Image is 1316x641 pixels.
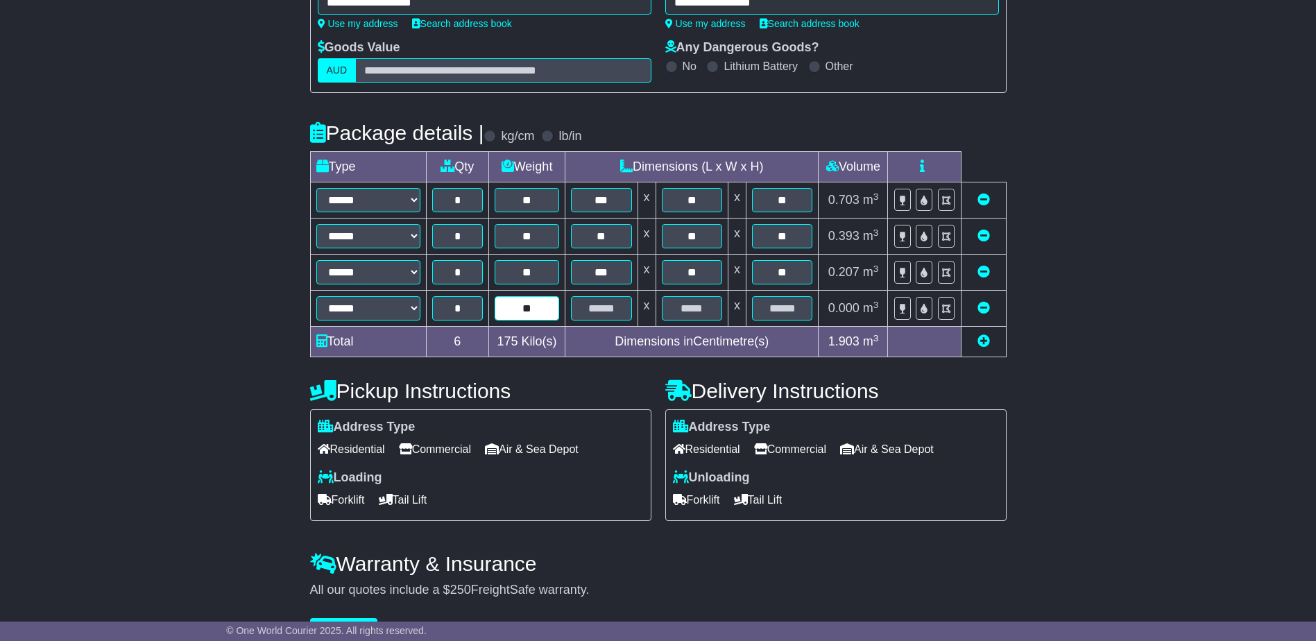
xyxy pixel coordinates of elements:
[828,334,860,348] span: 1.903
[873,300,879,310] sup: 3
[310,327,426,357] td: Total
[665,40,819,55] label: Any Dangerous Goods?
[426,152,489,182] td: Qty
[310,152,426,182] td: Type
[673,420,771,435] label: Address Type
[226,625,427,636] span: © One World Courier 2025. All rights reserved.
[863,265,879,279] span: m
[673,438,740,460] span: Residential
[310,379,651,402] h4: Pickup Instructions
[754,438,826,460] span: Commercial
[819,152,888,182] td: Volume
[728,182,746,219] td: x
[977,265,990,279] a: Remove this item
[412,18,512,29] a: Search address book
[558,129,581,144] label: lb/in
[734,489,783,511] span: Tail Lift
[426,327,489,357] td: 6
[873,264,879,274] sup: 3
[638,255,656,291] td: x
[977,229,990,243] a: Remove this item
[565,152,819,182] td: Dimensions (L x W x H)
[873,228,879,238] sup: 3
[638,182,656,219] td: x
[497,334,518,348] span: 175
[828,229,860,243] span: 0.393
[728,219,746,255] td: x
[318,438,385,460] span: Residential
[489,327,565,357] td: Kilo(s)
[310,121,484,144] h4: Package details |
[728,255,746,291] td: x
[673,489,720,511] span: Forklift
[728,291,746,327] td: x
[977,193,990,207] a: Remove this item
[318,470,382,486] label: Loading
[489,152,565,182] td: Weight
[310,583,1007,598] div: All our quotes include a $ FreightSafe warranty.
[665,379,1007,402] h4: Delivery Instructions
[318,489,365,511] span: Forklift
[977,301,990,315] a: Remove this item
[724,60,798,73] label: Lithium Battery
[828,301,860,315] span: 0.000
[828,193,860,207] span: 0.703
[826,60,853,73] label: Other
[638,219,656,255] td: x
[863,301,879,315] span: m
[318,18,398,29] a: Use my address
[399,438,471,460] span: Commercial
[873,333,879,343] sup: 3
[828,265,860,279] span: 0.207
[318,58,357,83] label: AUD
[873,191,879,202] sup: 3
[863,229,879,243] span: m
[638,291,656,327] td: x
[863,193,879,207] span: m
[450,583,471,597] span: 250
[565,327,819,357] td: Dimensions in Centimetre(s)
[863,334,879,348] span: m
[501,129,534,144] label: kg/cm
[379,489,427,511] span: Tail Lift
[673,470,750,486] label: Unloading
[665,18,746,29] a: Use my address
[977,334,990,348] a: Add new item
[318,40,400,55] label: Goods Value
[310,552,1007,575] h4: Warranty & Insurance
[318,420,416,435] label: Address Type
[760,18,860,29] a: Search address book
[485,438,579,460] span: Air & Sea Depot
[683,60,697,73] label: No
[840,438,934,460] span: Air & Sea Depot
